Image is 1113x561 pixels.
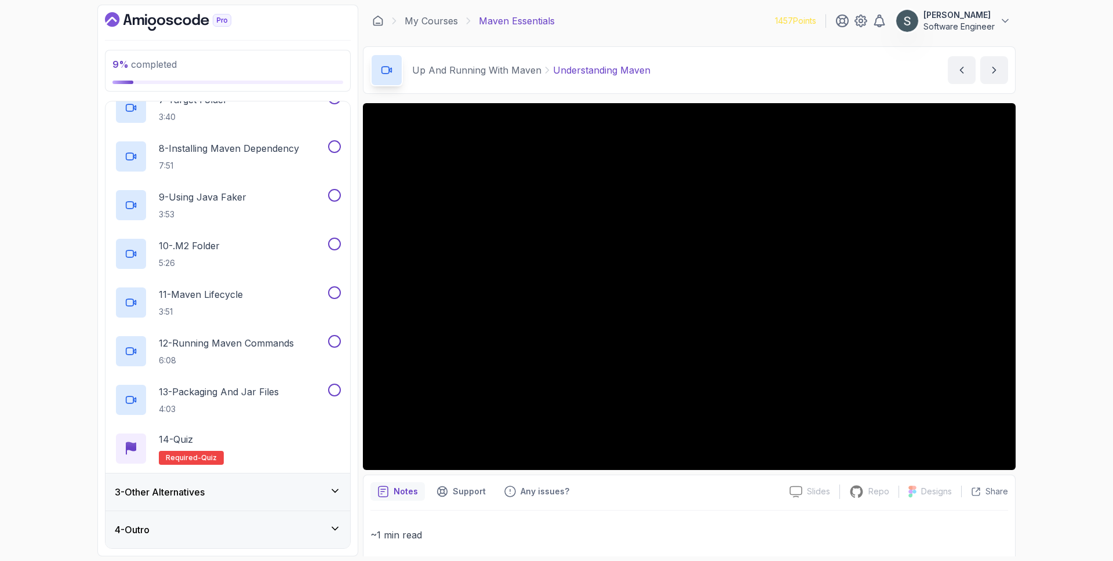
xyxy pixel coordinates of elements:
[394,486,418,497] p: Notes
[159,111,227,123] p: 3:40
[159,355,294,366] p: 6:08
[985,486,1008,497] p: Share
[159,287,243,301] p: 11 - Maven Lifecycle
[159,432,193,446] p: 14 - Quiz
[775,15,816,27] p: 1457 Points
[159,257,220,269] p: 5:26
[115,384,341,416] button: 13-Packaging And Jar Files4:03
[923,21,995,32] p: Software Engineer
[159,209,246,220] p: 3:53
[115,432,341,465] button: 14-QuizRequired-quiz
[115,140,341,173] button: 8-Installing Maven Dependency7:51
[159,385,279,399] p: 13 - Packaging And Jar Files
[112,59,129,70] span: 9 %
[921,486,952,497] p: Designs
[961,486,1008,497] button: Share
[553,63,650,77] p: Understanding Maven
[112,59,177,70] span: completed
[412,63,541,77] p: Up And Running With Maven
[453,486,486,497] p: Support
[923,9,995,21] p: [PERSON_NAME]
[370,482,425,501] button: notes button
[405,14,458,28] a: My Courses
[159,336,294,350] p: 12 - Running Maven Commands
[115,523,150,537] h3: 4 - Outro
[479,14,555,28] p: Maven Essentials
[159,160,299,172] p: 7:51
[896,9,1011,32] button: user profile image[PERSON_NAME]Software Engineer
[372,15,384,27] a: Dashboard
[106,473,350,511] button: 3-Other Alternatives
[159,239,220,253] p: 10 - .m2 Folder
[115,335,341,367] button: 12-Running Maven Commands6:08
[159,190,246,204] p: 9 - Using Java Faker
[370,527,1008,543] p: ~1 min read
[115,286,341,319] button: 11-Maven Lifecycle3:51
[115,485,205,499] h3: 3 - Other Alternatives
[159,306,243,318] p: 3:51
[948,56,976,84] button: previous content
[363,103,1016,470] iframe: 1 - Maven
[980,56,1008,84] button: next content
[159,141,299,155] p: 8 - Installing Maven Dependency
[497,482,576,501] button: Feedback button
[115,238,341,270] button: 10-.m2 Folder5:26
[115,189,341,221] button: 9-Using Java Faker3:53
[430,482,493,501] button: Support button
[159,403,279,415] p: 4:03
[521,486,569,497] p: Any issues?
[201,453,217,462] span: quiz
[807,486,830,497] p: Slides
[115,92,341,124] button: 7-Target Folder3:40
[105,12,258,31] a: Dashboard
[896,10,918,32] img: user profile image
[106,511,350,548] button: 4-Outro
[868,486,889,497] p: Repo
[166,453,201,462] span: Required-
